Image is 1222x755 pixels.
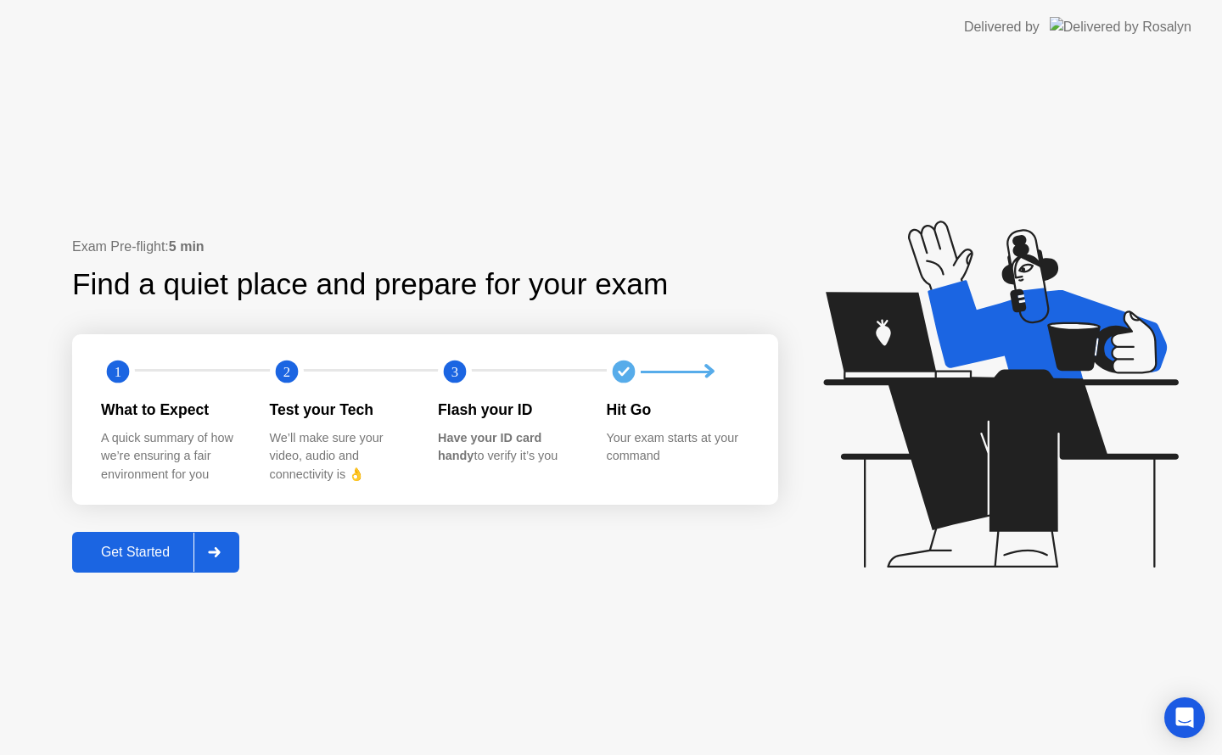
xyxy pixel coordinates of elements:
[607,399,748,421] div: Hit Go
[77,545,193,560] div: Get Started
[964,17,1040,37] div: Delivered by
[283,364,289,380] text: 2
[270,429,412,484] div: We’ll make sure your video, audio and connectivity is 👌
[438,429,580,466] div: to verify it’s you
[169,239,205,254] b: 5 min
[101,429,243,484] div: A quick summary of how we’re ensuring a fair environment for you
[115,364,121,380] text: 1
[438,431,541,463] b: Have your ID card handy
[72,237,778,257] div: Exam Pre-flight:
[101,399,243,421] div: What to Expect
[438,399,580,421] div: Flash your ID
[1050,17,1191,36] img: Delivered by Rosalyn
[607,429,748,466] div: Your exam starts at your command
[72,532,239,573] button: Get Started
[1164,697,1205,738] div: Open Intercom Messenger
[451,364,458,380] text: 3
[270,399,412,421] div: Test your Tech
[72,262,670,307] div: Find a quiet place and prepare for your exam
